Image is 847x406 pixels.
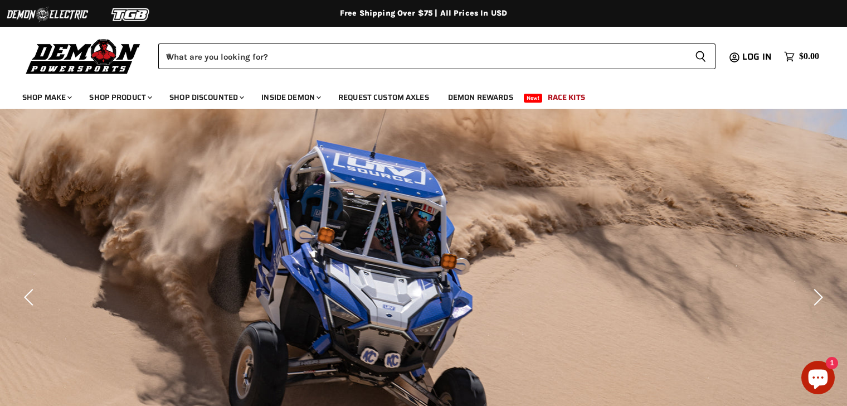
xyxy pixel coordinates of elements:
[330,86,437,109] a: Request Custom Axles
[778,49,825,65] a: $0.00
[539,86,593,109] a: Race Kits
[89,4,173,25] img: TGB Logo 2
[798,361,838,397] inbox-online-store-chat: Shopify online store chat
[14,81,816,109] ul: Main menu
[14,86,79,109] a: Shop Make
[440,86,522,109] a: Demon Rewards
[524,94,543,103] span: New!
[161,86,251,109] a: Shop Discounted
[6,4,89,25] img: Demon Electric Logo 2
[20,286,42,308] button: Previous
[805,286,827,308] button: Next
[737,52,778,62] a: Log in
[81,86,159,109] a: Shop Product
[22,36,144,76] img: Demon Powersports
[742,50,772,64] span: Log in
[158,43,686,69] input: When autocomplete results are available use up and down arrows to review and enter to select
[686,43,715,69] button: Search
[253,86,328,109] a: Inside Demon
[799,51,819,62] span: $0.00
[158,43,715,69] form: Product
